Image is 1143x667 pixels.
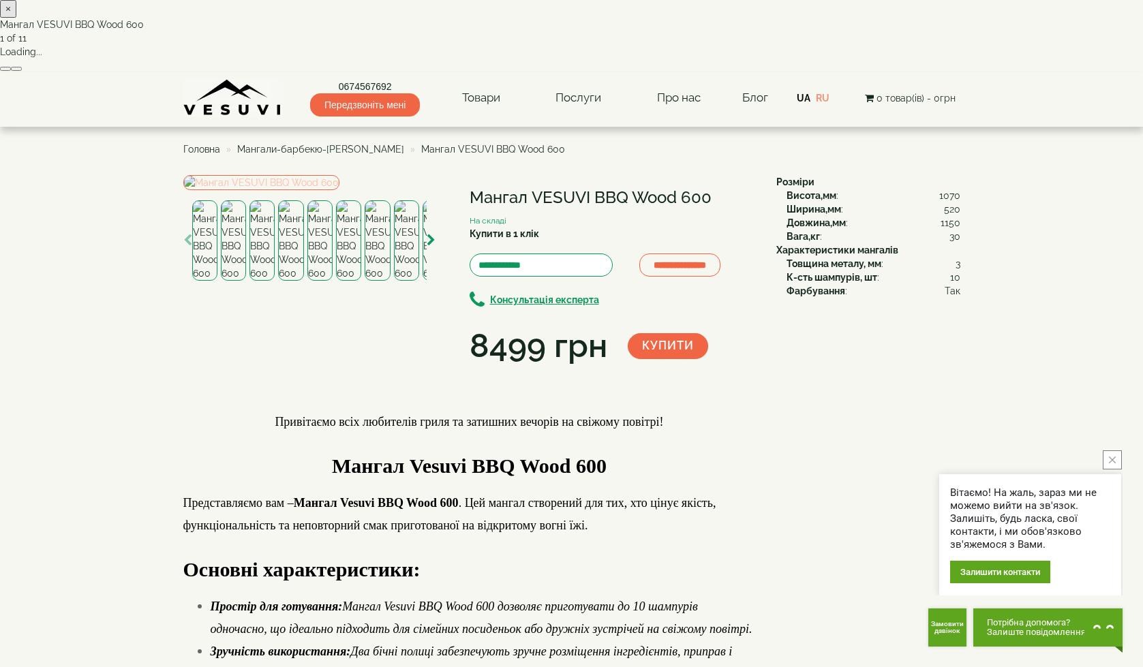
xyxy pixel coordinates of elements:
span: Мангал Vesuvi BBQ Wood 600 [332,465,607,488]
span: Залиште повідомлення [987,627,1086,637]
button: Chat button [973,608,1123,647]
span: 0 товар(ів) - 0грн [877,104,956,114]
img: Мангал VESUVI BBQ Wood 600 [249,211,275,292]
b: Довжина,мм [787,228,846,239]
img: Завод VESUVI [183,90,282,127]
div: : [787,213,960,227]
span: 30 [949,241,960,254]
span: Потрібна допомога? [987,618,1086,627]
button: Get Call button [928,608,966,647]
b: Розміри [776,187,814,198]
button: 0 товар(ів) - 0грн [861,102,960,117]
a: 0674567692 [310,91,420,104]
strong: Простір для готування: [211,610,343,624]
em: Мангал Vesuvi BBQ Wood 600 дозволяє приготувати до 10 шампурів одночасно, що ідеально підходить д... [211,610,752,647]
span: Привітаємо всіх любителів гриля та затишних вечорів на свіжому повітрі! [275,426,663,439]
b: Фарбування [787,296,845,307]
a: Про нас [643,93,714,125]
span: 1070 [939,200,960,213]
div: Залишити контакти [950,561,1050,583]
a: Блог [742,102,768,115]
div: : [787,241,960,254]
span: 3 [956,268,960,281]
a: Головна [183,155,220,166]
b: К-сть шампурів, шт [787,283,877,294]
strong: Основні характеристики: [183,569,421,591]
a: Мангали-барбекю-[PERSON_NAME] [237,155,404,166]
img: Мангал VESUVI BBQ Wood 600 [221,211,246,292]
strong: Мангал Vesuvi BBQ Wood 600 [294,507,459,521]
b: Висота,мм [787,201,836,212]
b: Консультація експерта [490,305,599,316]
img: Мангал VESUVI BBQ Wood 600 [423,211,448,292]
img: Мангал VESUVI BBQ Wood 600 [192,211,217,292]
a: UA [797,104,810,114]
b: Ширина,мм [787,215,841,226]
img: Мангал VESUVI BBQ Wood 600 [336,211,361,292]
span: 1150 [941,227,960,241]
h1: Мангал VESUVI BBQ Wood 600 [470,200,756,217]
b: Вага,кг [787,242,820,253]
span: Мангал VESUVI BBQ Wood 600 [421,155,565,166]
img: Мангал VESUVI BBQ Wood 600 [183,186,339,201]
button: Next (Right arrow key) [11,78,22,82]
span: Замовити дзвінок [928,621,966,634]
button: Купити [628,344,708,370]
button: close button [1103,450,1122,469]
div: : [787,200,960,213]
span: 10 [950,281,960,295]
span: Так [945,295,960,309]
div: : [787,268,960,281]
div: 8499 грн [470,334,607,380]
div: : [787,295,960,309]
b: Характеристики мангалів [776,255,898,266]
img: Мангал VESUVI BBQ Wood 600 [394,211,419,292]
a: Послуги [542,93,615,125]
div: Вітаємо! На жаль, зараз ми не можемо вийти на зв'язок. Залишіть, будь ласка, свої контакти, і ми ... [950,486,1110,551]
img: Мангал VESUVI BBQ Wood 600 [365,211,390,292]
div: : [787,227,960,241]
small: На складі [470,227,506,236]
b: Товщина металу, мм [787,269,881,280]
img: Мангал VESUVI BBQ Wood 600 [278,211,303,292]
span: Представляємо вам – . Цей мангал створений для тих, хто цінує якість, функціональність та неповто... [183,507,716,543]
a: Товари [448,93,514,125]
div: : [787,281,960,295]
span: Передзвоніть мені [310,104,420,127]
img: Мангал VESUVI BBQ Wood 600 [307,211,333,292]
a: RU [816,104,829,114]
label: Купити в 1 клік [470,238,539,251]
span: 520 [944,213,960,227]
